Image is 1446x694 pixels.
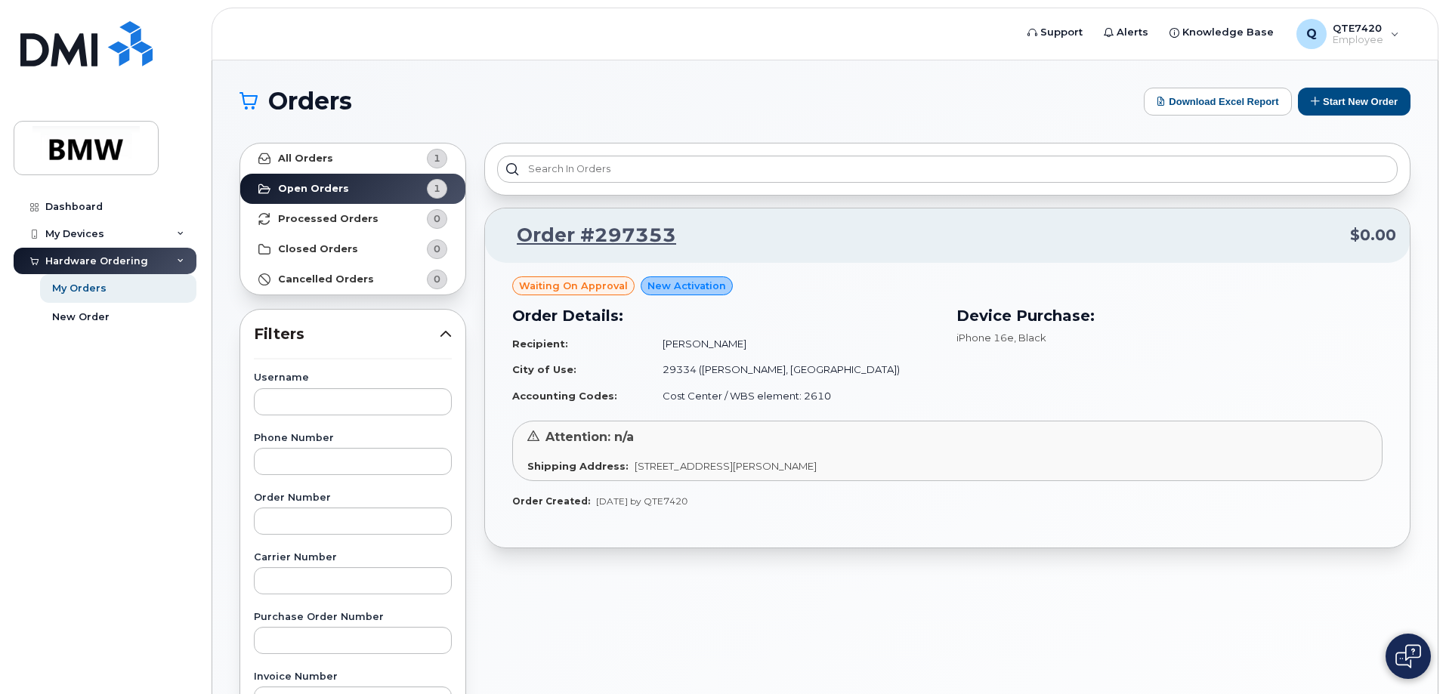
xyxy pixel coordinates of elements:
[497,156,1398,183] input: Search in orders
[512,304,938,327] h3: Order Details:
[649,331,938,357] td: [PERSON_NAME]
[240,234,465,264] a: Closed Orders0
[254,323,440,345] span: Filters
[635,460,817,472] span: [STREET_ADDRESS][PERSON_NAME]
[254,373,452,383] label: Username
[240,204,465,234] a: Processed Orders0
[434,181,440,196] span: 1
[240,143,465,174] a: All Orders1
[1144,88,1292,116] button: Download Excel Report
[240,174,465,204] a: Open Orders1
[512,363,576,375] strong: City of Use:
[278,213,378,225] strong: Processed Orders
[956,332,1014,344] span: iPhone 16e
[278,153,333,165] strong: All Orders
[649,356,938,383] td: 29334 ([PERSON_NAME], [GEOGRAPHIC_DATA])
[434,272,440,286] span: 0
[254,612,452,622] label: Purchase Order Number
[434,242,440,256] span: 0
[254,493,452,503] label: Order Number
[278,183,349,195] strong: Open Orders
[1395,644,1421,668] img: Open chat
[519,279,628,293] span: Waiting On Approval
[278,243,358,255] strong: Closed Orders
[512,338,568,350] strong: Recipient:
[527,460,629,472] strong: Shipping Address:
[1298,88,1410,116] button: Start New Order
[1350,224,1396,246] span: $0.00
[254,553,452,563] label: Carrier Number
[956,304,1383,327] h3: Device Purchase:
[434,211,440,226] span: 0
[512,390,617,402] strong: Accounting Codes:
[649,383,938,409] td: Cost Center / WBS element: 2610
[254,672,452,682] label: Invoice Number
[647,279,726,293] span: New Activation
[434,151,440,165] span: 1
[254,433,452,443] label: Phone Number
[545,430,634,444] span: Attention: n/a
[1014,332,1046,344] span: , Black
[499,222,676,249] a: Order #297353
[596,495,687,507] span: [DATE] by QTE7420
[268,90,352,113] span: Orders
[240,264,465,295] a: Cancelled Orders0
[512,495,590,507] strong: Order Created:
[278,273,374,285] strong: Cancelled Orders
